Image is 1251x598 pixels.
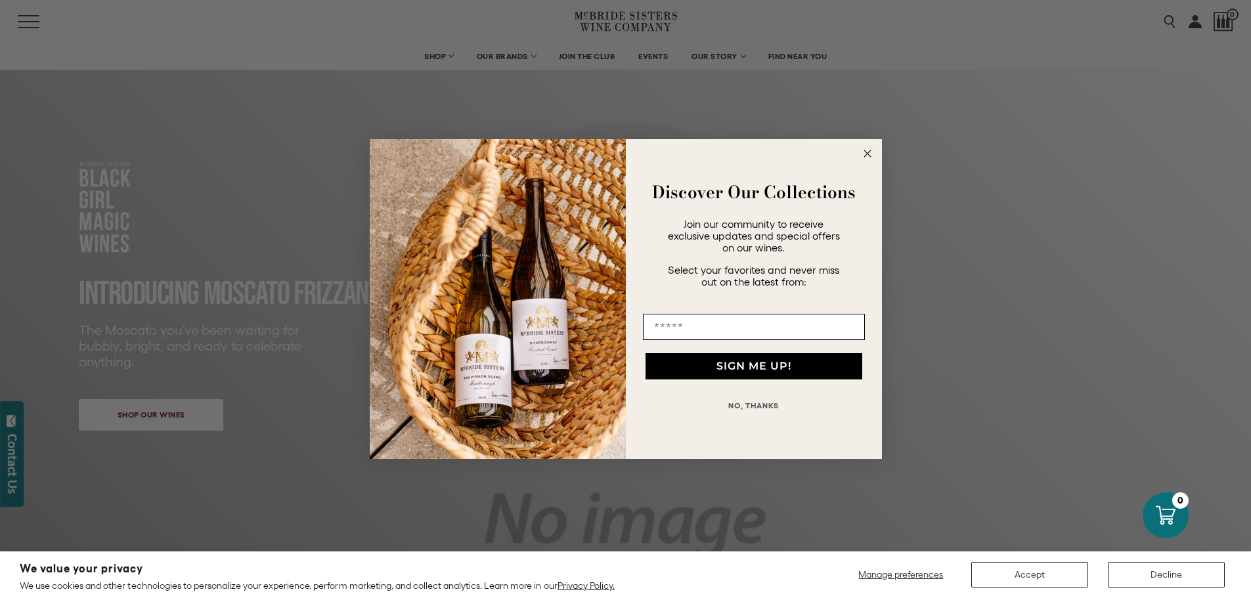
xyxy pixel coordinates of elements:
button: Decline [1108,562,1225,587]
img: 42653730-7e35-4af7-a99d-12bf478283cf.jpeg [370,139,626,459]
button: Manage preferences [850,562,952,587]
span: Select your favorites and never miss out on the latest from: [668,264,839,288]
button: Close dialog [860,146,875,161]
p: We use cookies and other technologies to personalize your experience, perform marketing, and coll... [20,580,615,591]
a: Privacy Policy. [558,580,615,591]
span: Manage preferences [858,569,943,580]
h2: We value your privacy [20,563,615,574]
button: Accept [971,562,1088,587]
span: Join our community to receive exclusive updates and special offers on our wines. [668,218,840,253]
button: SIGN ME UP! [646,353,862,379]
strong: Discover Our Collections [652,179,856,205]
input: Email [643,314,865,340]
div: 0 [1172,492,1189,509]
button: NO, THANKS [643,393,865,419]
